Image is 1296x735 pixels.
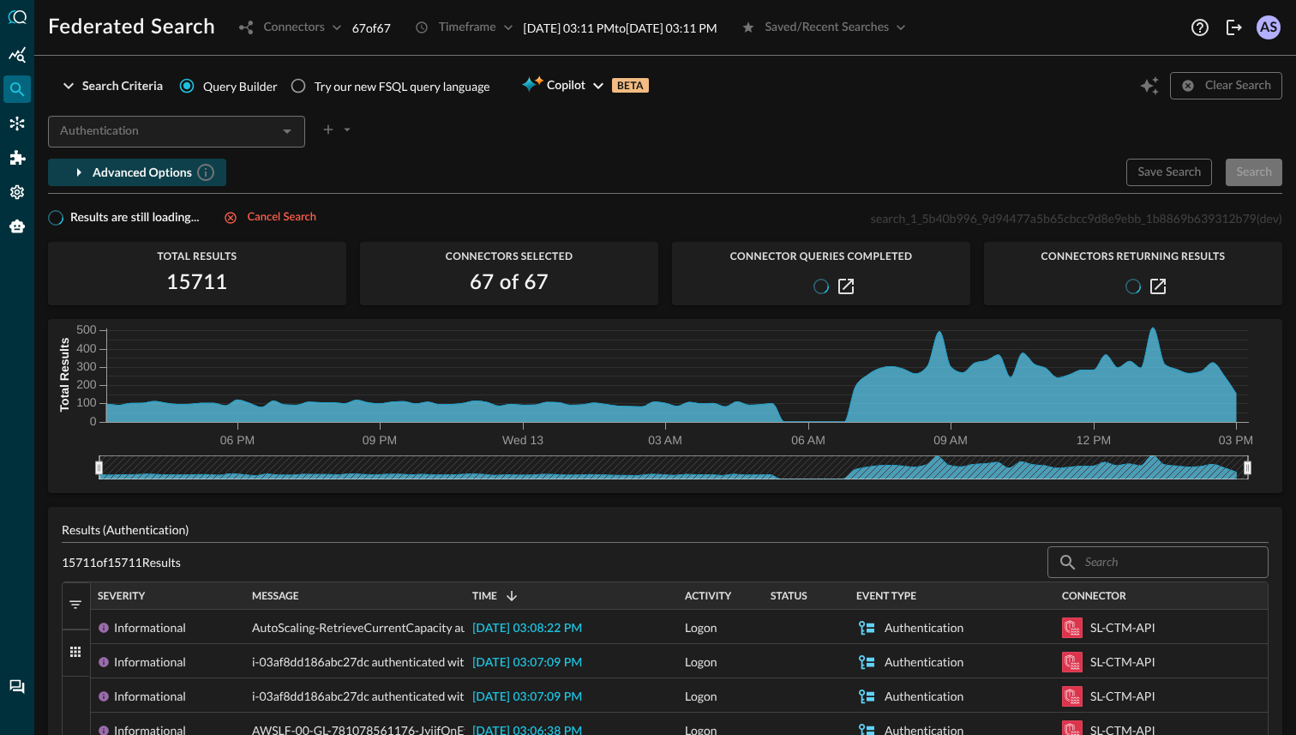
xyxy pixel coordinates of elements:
[48,250,346,262] span: Total Results
[62,553,181,571] p: 15711 of 15711 Results
[470,269,549,297] h2: 67 of 67
[1062,618,1083,638] svg: Amazon Security Lake
[1062,652,1083,672] svg: Amazon Security Lake
[252,590,299,602] span: Message
[1186,14,1214,41] button: Help
[885,611,963,645] div: Authentication
[984,250,1282,262] span: Connectors Returning Results
[1085,546,1229,578] input: Search
[248,208,316,228] div: Cancel search
[1090,611,1155,645] div: SL-CTM-API
[871,211,1257,226] span: search_1_5b40b996_9d94477a5b65cbcc9d8e9ebb_1b8869b639312b79
[76,359,97,373] tspan: 300
[315,77,490,95] div: Try our new FSQL query language
[93,162,216,184] div: Advanced Options
[114,645,186,679] div: Informational
[648,433,682,447] tspan: 03 AM
[114,679,186,714] div: Informational
[502,433,543,447] tspan: Wed 13
[57,337,71,412] tspan: Total Results
[3,110,31,137] div: Connectors
[213,208,327,228] button: Cancel search
[1062,686,1083,707] svg: Amazon Security Lake
[82,75,163,97] div: Search Criteria
[76,395,97,409] tspan: 100
[220,433,255,447] tspan: 06 PM
[53,121,272,142] input: Select an Event Type
[76,341,97,355] tspan: 400
[48,159,226,186] button: Advanced Options
[352,19,391,37] p: 67 of 67
[70,210,200,226] span: Results are still loading...
[511,72,659,99] button: CopilotBETA
[48,14,215,41] h1: Federated Search
[3,75,31,103] div: Federated Search
[771,590,807,602] span: Status
[3,178,31,206] div: Settings
[114,611,186,645] div: Informational
[1090,645,1155,679] div: SL-CTM-API
[547,75,585,97] span: Copilot
[472,691,582,703] span: [DATE] 03:07:09 PM
[885,679,963,714] div: Authentication
[933,433,968,447] tspan: 09 AM
[791,433,825,447] tspan: 06 AM
[3,673,31,701] div: Chat
[472,590,497,602] span: Time
[252,611,621,645] span: AutoScaling-RetrieveCurrentCapacity authenticated with AssumeRole
[203,77,278,95] span: Query Builder
[1257,15,1281,39] div: AS
[62,521,1269,539] p: Results (Authentication)
[885,645,963,679] div: Authentication
[3,213,31,240] div: Query Agent
[685,590,731,602] span: Activity
[166,269,228,297] h2: 15711
[76,377,97,391] tspan: 200
[360,250,658,262] span: Connectors Selected
[672,250,970,262] span: Connector Queries Completed
[1090,679,1155,714] div: SL-CTM-API
[524,19,717,37] p: [DATE] 03:11 PM to [DATE] 03:11 PM
[1219,433,1253,447] tspan: 03 PM
[612,78,649,93] p: BETA
[685,645,717,679] span: Logon
[3,41,31,69] div: Summary Insights
[363,433,397,447] tspan: 09 PM
[1221,14,1248,41] button: Logout
[685,679,717,714] span: Logon
[4,144,32,172] div: Addons
[685,611,717,645] span: Logon
[76,322,97,336] tspan: 500
[1077,433,1111,447] tspan: 12 PM
[252,679,538,714] span: i-03af8dd186abc27dc authenticated with AssumeRole
[1062,590,1126,602] span: Connector
[472,657,582,669] span: [DATE] 03:07:09 PM
[98,590,145,602] span: Severity
[472,623,582,635] span: [DATE] 03:08:22 PM
[90,414,97,428] tspan: 0
[48,72,173,99] button: Search Criteria
[856,590,916,602] span: Event Type
[252,645,538,679] span: i-03af8dd186abc27dc authenticated with AssumeRole
[1257,211,1282,226] span: (dev)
